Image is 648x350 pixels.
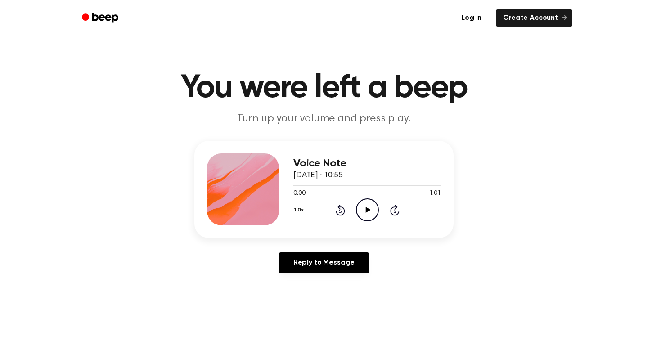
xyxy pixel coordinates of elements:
[76,9,126,27] a: Beep
[94,72,554,104] h1: You were left a beep
[151,112,497,126] p: Turn up your volume and press play.
[293,202,307,218] button: 1.0x
[279,252,369,273] a: Reply to Message
[293,157,441,170] h3: Voice Note
[496,9,572,27] a: Create Account
[293,171,343,179] span: [DATE] · 10:55
[429,189,441,198] span: 1:01
[452,8,490,28] a: Log in
[293,189,305,198] span: 0:00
